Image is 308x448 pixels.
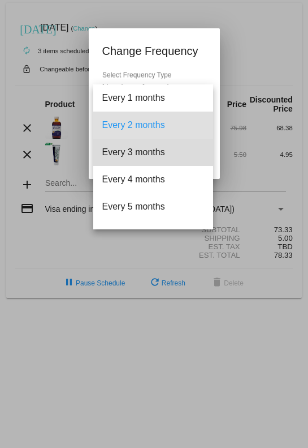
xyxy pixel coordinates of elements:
span: Every 3 months [102,139,204,166]
span: Every 2 months [102,112,204,139]
span: Every 1 months [102,84,204,112]
span: Every 4 months [102,166,204,193]
span: Every 5 months [102,193,204,220]
span: Every 6 months [102,220,204,248]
